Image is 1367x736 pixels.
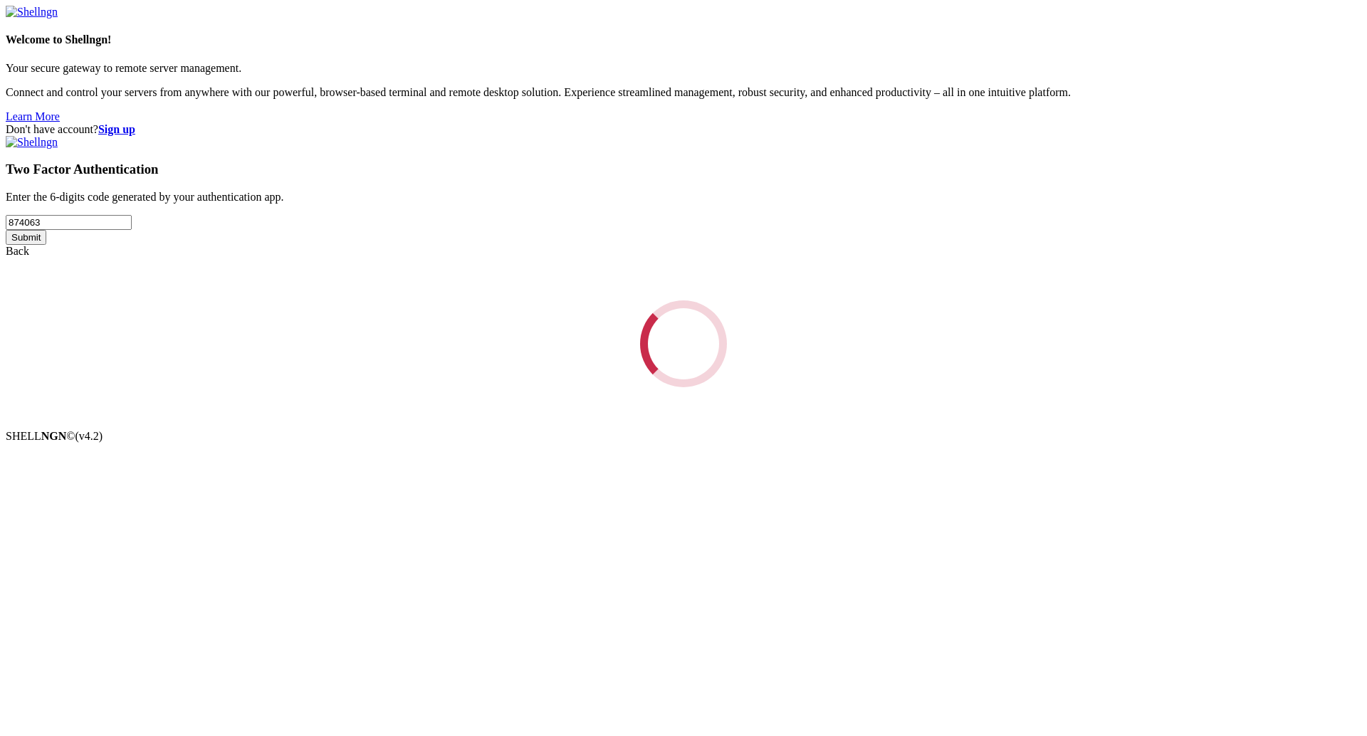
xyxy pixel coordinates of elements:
input: Two factor code [6,215,132,230]
div: Loading... [631,291,735,396]
h3: Two Factor Authentication [6,162,1361,177]
a: Sign up [98,123,135,135]
img: Shellngn [6,136,58,149]
span: 4.2.0 [75,430,103,442]
b: NGN [41,430,67,442]
input: Submit [6,230,46,245]
span: SHELL © [6,430,103,442]
img: Shellngn [6,6,58,19]
a: Learn More [6,110,60,122]
p: Connect and control your servers from anywhere with our powerful, browser-based terminal and remo... [6,86,1361,99]
div: Don't have account? [6,123,1361,136]
a: Back [6,245,29,257]
h4: Welcome to Shellngn! [6,33,1361,46]
p: Your secure gateway to remote server management. [6,62,1361,75]
p: Enter the 6-digits code generated by your authentication app. [6,191,1361,204]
